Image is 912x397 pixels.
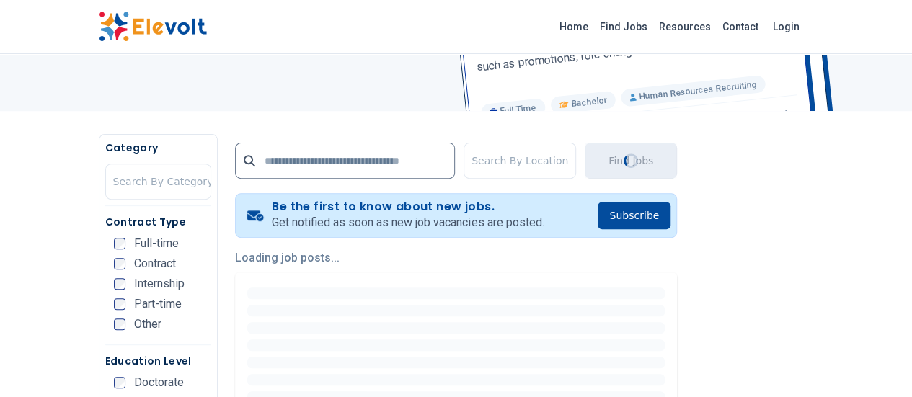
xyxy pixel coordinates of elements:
a: Resources [653,15,717,38]
iframe: Chat Widget [840,328,912,397]
p: Loading job posts... [235,249,677,267]
input: Part-time [114,298,125,310]
input: Full-time [114,238,125,249]
input: Internship [114,278,125,290]
input: Other [114,318,125,330]
a: Home [554,15,594,38]
span: Other [134,318,161,330]
span: Doctorate [134,377,184,388]
h5: Education Level [105,354,211,368]
span: Part-time [134,298,182,310]
button: Find JobsLoading... [585,143,677,179]
input: Contract [114,258,125,269]
h4: Be the first to know about new jobs. [272,200,544,214]
a: Contact [717,15,764,38]
img: Elevolt [99,12,207,42]
p: Get notified as soon as new job vacancies are posted. [272,214,544,231]
a: Find Jobs [594,15,653,38]
a: Login [764,12,808,41]
span: Contract [134,258,176,269]
button: Subscribe [598,202,670,229]
h5: Category [105,140,211,155]
div: Loading... [624,153,638,168]
input: Doctorate [114,377,125,388]
span: Internship [134,278,185,290]
span: Full-time [134,238,179,249]
h5: Contract Type [105,215,211,229]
